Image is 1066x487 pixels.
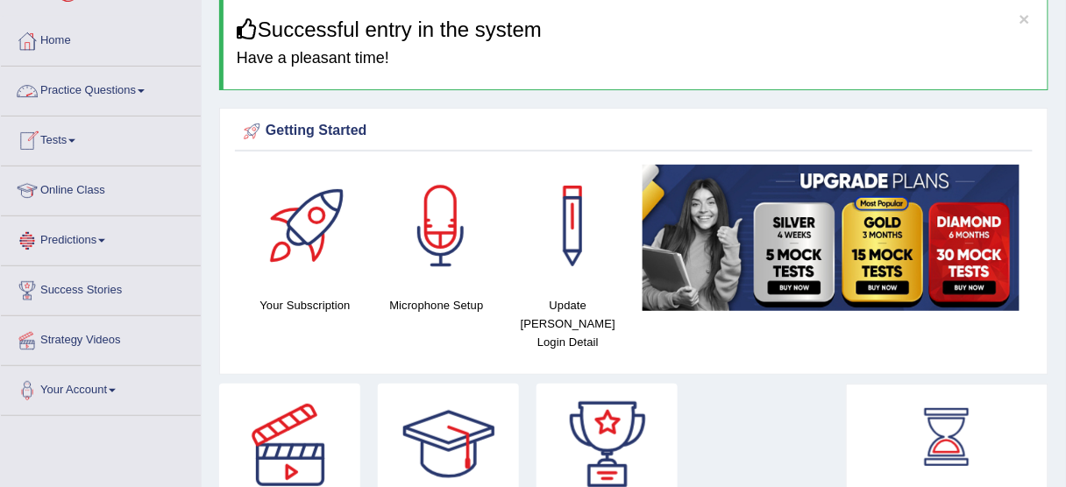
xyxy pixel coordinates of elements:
a: Home [1,17,201,60]
h3: Successful entry in the system [237,18,1034,41]
a: Your Account [1,366,201,410]
img: small5.jpg [643,165,1020,310]
a: Strategy Videos [1,316,201,360]
a: Tests [1,116,201,160]
h4: Microphone Setup [380,296,494,314]
h4: Update [PERSON_NAME] Login Detail [511,296,625,351]
a: Predictions [1,216,201,260]
a: Success Stories [1,266,201,310]
a: Practice Questions [1,67,201,110]
div: Getting Started [239,118,1028,145]
h4: Your Subscription [248,296,362,314]
h4: Have a pleasant time! [237,50,1034,67]
a: Online Class [1,166,201,210]
button: × [1020,10,1030,28]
